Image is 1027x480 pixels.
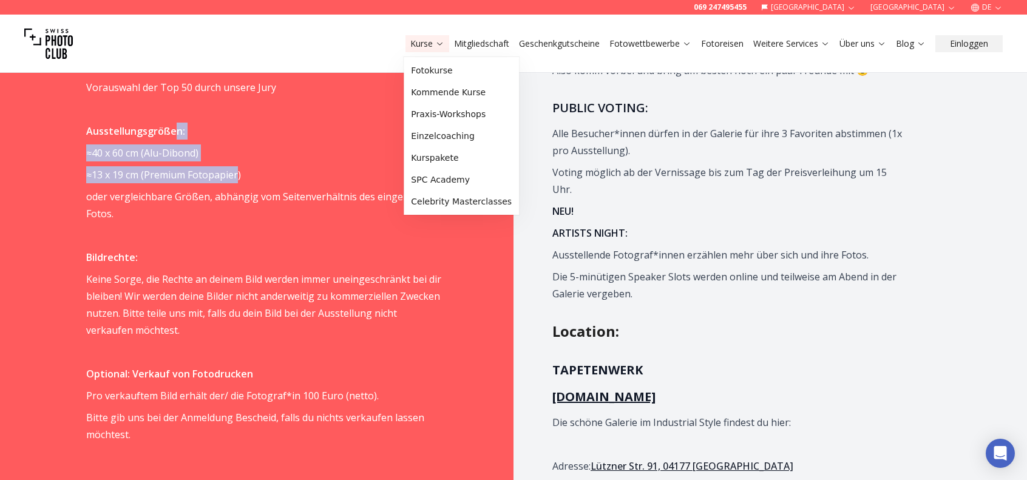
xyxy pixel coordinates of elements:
span: Bitte gib uns bei der Anmeldung Bescheid, falls du nichts verkaufen lassen möchtest. [86,411,424,441]
strong: Bildrechte: [86,251,138,264]
a: SPC Academy [406,169,517,191]
a: Weitere Services [753,38,830,50]
div: Open Intercom Messenger [986,439,1015,468]
button: Geschenkgutscheine [514,35,605,52]
p: Pro verkauftem Bild erhält der/ die Fotograf*in 100 Euro (netto). [86,387,441,404]
button: Mitgliedschaft [449,35,514,52]
span: Alu-Dibond) [144,146,198,160]
a: Mitgliedschaft [454,38,509,50]
a: Blog [896,38,926,50]
strong: TAPETENWERK [552,362,643,378]
p: Die 5-minütigen Speaker Slots werden online und teilweise am Abend in der Galerie vergeben. [552,268,907,302]
button: Fotoreisen [696,35,748,52]
span: oder vergleichbare Größen, abhängig vom Seitenverhältnis des eingereichten Fotos. [86,190,441,220]
a: Kurspakete [406,147,517,169]
span: 13 x 19 cm ( [92,168,144,181]
a: Fotoreisen [701,38,744,50]
h3: PUBLIC VOTING: [552,98,907,118]
a: [DOMAIN_NAME] [552,388,656,405]
p: 40 x 60 cm ( [86,144,441,161]
p: Die schöne Galerie im Industrial Style findest du hier: [552,414,907,431]
button: Blog [891,35,930,52]
strong: Optional: Verkauf von Fotodrucken [86,367,253,380]
h2: Location : [552,322,941,341]
strong: ARTISTS NIGHT: [552,226,628,240]
p: Voting möglich ab der Vernissage bis zum Tag der Preisverleihung um 15 Uhr. [552,164,907,198]
a: Praxis-Workshops [406,103,517,125]
button: Einloggen [935,35,1003,52]
p: Adresse: [552,458,907,475]
button: Weitere Services [748,35,835,52]
span: Keine Sorge, die Rechte an deinem Bild werden immer uneingeschränkt bei dir bleiben! Wir werden d... [86,272,441,337]
p: Vorauswahl der Top 50 durch unsere Jury [86,79,441,96]
a: Lützner Str. 91, 04177 [GEOGRAPHIC_DATA] [591,459,793,473]
a: Celebrity Masterclasses [406,191,517,212]
span: ≈ [86,146,92,160]
p: Alle Besucher*innen dürfen in der Galerie für ihre 3 Favoriten abstimmen (1x pro Ausstellung). [552,125,907,159]
button: Fotowettbewerbe [605,35,696,52]
a: Kommende Kurse [406,81,517,103]
a: Fotokurse [406,59,517,81]
strong: Ausstellungsgrößen: [86,124,185,138]
a: Kurse [410,38,444,50]
button: Kurse [405,35,449,52]
a: 069 247495455 [694,2,747,12]
a: Über uns [839,38,886,50]
strong: NEU! [552,205,574,218]
img: Swiss photo club [24,19,73,68]
p: Ausstellende Fotograf*innen erzählen mehr über sich und ihre Fotos. [552,246,907,263]
a: Fotowettbewerbe [609,38,691,50]
p: Premium Fotopapier) [86,166,441,183]
a: Geschenkgutscheine [519,38,600,50]
button: Über uns [835,35,891,52]
a: Einzelcoaching [406,125,517,147]
span: ≈ [86,168,92,181]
